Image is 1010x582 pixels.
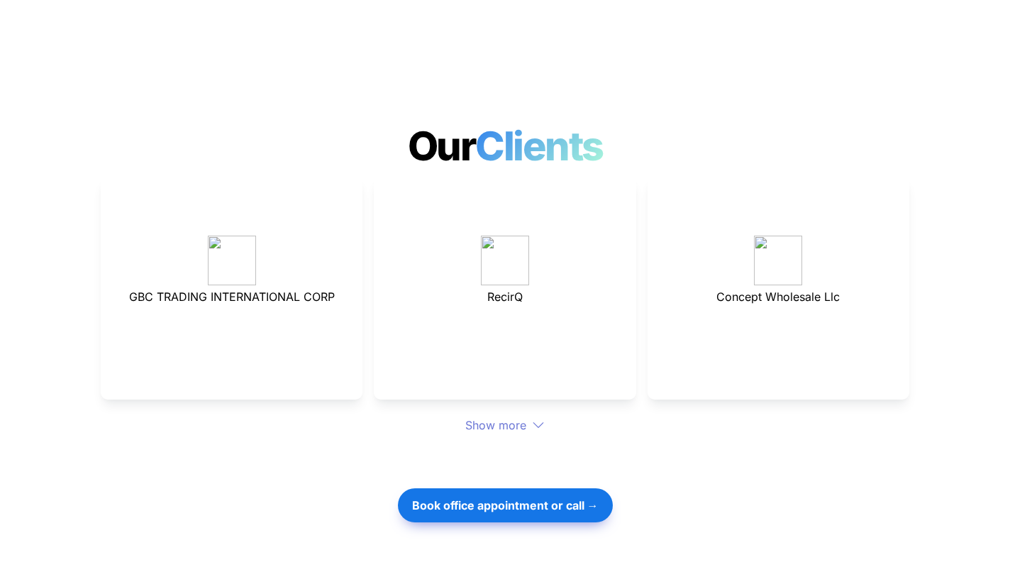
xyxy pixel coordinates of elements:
span: Concept Wholesale Llc [716,290,840,304]
span: Our [408,122,476,170]
button: Book office appointment or call → [398,488,613,522]
span: Clients [475,122,611,170]
span: GBC TRADING INTERNATIONAL CORP [129,290,335,304]
span: RecirQ [487,290,523,304]
a: Book office appointment or call → [398,481,613,529]
strong: Book office appointment or call → [412,498,599,512]
div: Show more [101,417,909,434]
